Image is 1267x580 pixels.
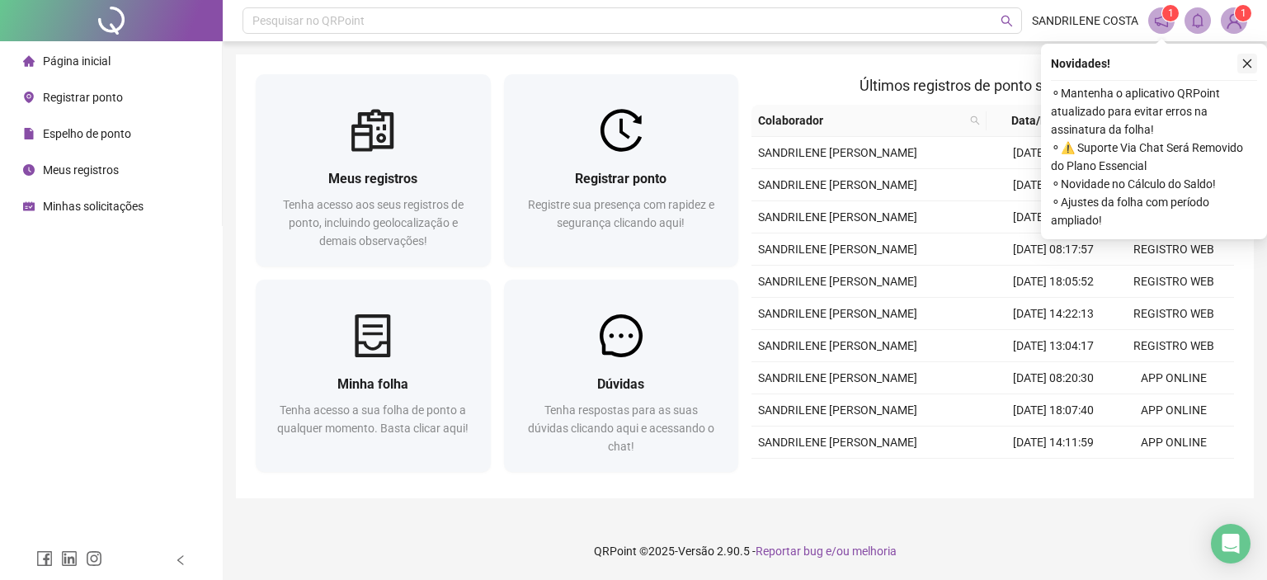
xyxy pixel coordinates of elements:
[36,550,53,567] span: facebook
[758,339,917,352] span: SANDRILENE [PERSON_NAME]
[61,550,78,567] span: linkedin
[993,427,1114,459] td: [DATE] 14:11:59
[23,92,35,103] span: environment
[528,198,714,229] span: Registre sua presença com rapidez e segurança clicando aqui!
[758,111,963,130] span: Colaborador
[1051,54,1110,73] span: Novidades !
[758,210,917,224] span: SANDRILENE [PERSON_NAME]
[758,403,917,417] span: SANDRILENE [PERSON_NAME]
[575,171,666,186] span: Registrar ponto
[175,554,186,566] span: left
[43,91,123,104] span: Registrar ponto
[277,403,469,435] span: Tenha acesso a sua folha de ponto a qualquer momento. Basta clicar aqui!
[1051,84,1257,139] span: ⚬ Mantenha o aplicativo QRPoint atualizado para evitar erros na assinatura da folha!
[1190,13,1205,28] span: bell
[993,201,1114,233] td: [DATE] 13:11:34
[993,330,1114,362] td: [DATE] 13:04:17
[504,74,739,266] a: Registrar pontoRegistre sua presença com rapidez e segurança clicando aqui!
[993,298,1114,330] td: [DATE] 14:22:13
[1114,362,1234,394] td: APP ONLINE
[1114,427,1234,459] td: APP ONLINE
[1051,175,1257,193] span: ⚬ Novidade no Cálculo do Saldo!
[758,371,917,384] span: SANDRILENE [PERSON_NAME]
[860,77,1126,94] span: Últimos registros de ponto sincronizados
[43,200,144,213] span: Minhas solicitações
[678,545,714,558] span: Versão
[967,108,983,133] span: search
[1222,8,1246,33] img: 87173
[1051,139,1257,175] span: ⚬ ⚠️ Suporte Via Chat Será Removido do Plano Essencial
[1032,12,1138,30] span: SANDRILENE COSTA
[223,522,1267,580] footer: QRPoint © 2025 - 2.90.5 -
[970,116,980,125] span: search
[1114,298,1234,330] td: REGISTRO WEB
[758,243,917,256] span: SANDRILENE [PERSON_NAME]
[23,164,35,176] span: clock-circle
[43,163,119,177] span: Meus registros
[1001,15,1013,27] span: search
[987,105,1104,137] th: Data/Hora
[758,146,917,159] span: SANDRILENE [PERSON_NAME]
[993,111,1084,130] span: Data/Hora
[86,550,102,567] span: instagram
[1241,7,1246,19] span: 1
[256,74,491,266] a: Meus registrosTenha acesso aos seus registros de ponto, incluindo geolocalização e demais observa...
[337,376,408,392] span: Minha folha
[1235,5,1251,21] sup: Atualize o seu contato no menu Meus Dados
[1051,193,1257,229] span: ⚬ Ajustes da folha com período ampliado!
[1154,13,1169,28] span: notification
[758,436,917,449] span: SANDRILENE [PERSON_NAME]
[528,403,714,453] span: Tenha respostas para as suas dúvidas clicando aqui e acessando o chat!
[1241,58,1253,69] span: close
[328,171,417,186] span: Meus registros
[993,266,1114,298] td: [DATE] 18:05:52
[283,198,464,248] span: Tenha acesso aos seus registros de ponto, incluindo geolocalização e demais observações!
[993,137,1114,169] td: [DATE] 18:26:28
[993,169,1114,201] td: [DATE] 14:10:09
[1162,5,1179,21] sup: 1
[43,54,111,68] span: Página inicial
[23,55,35,67] span: home
[1114,233,1234,266] td: REGISTRO WEB
[758,275,917,288] span: SANDRILENE [PERSON_NAME]
[758,178,917,191] span: SANDRILENE [PERSON_NAME]
[23,200,35,212] span: schedule
[1114,330,1234,362] td: REGISTRO WEB
[1114,394,1234,427] td: APP ONLINE
[993,459,1114,491] td: [DATE] 13:16:28
[993,362,1114,394] td: [DATE] 08:20:30
[1211,524,1251,563] div: Open Intercom Messenger
[504,280,739,472] a: DúvidasTenha respostas para as suas dúvidas clicando aqui e acessando o chat!
[758,307,917,320] span: SANDRILENE [PERSON_NAME]
[1114,266,1234,298] td: REGISTRO WEB
[597,376,644,392] span: Dúvidas
[993,233,1114,266] td: [DATE] 08:17:57
[993,394,1114,427] td: [DATE] 18:07:40
[23,128,35,139] span: file
[43,127,131,140] span: Espelho de ponto
[1168,7,1174,19] span: 1
[256,280,491,472] a: Minha folhaTenha acesso a sua folha de ponto a qualquer momento. Basta clicar aqui!
[1114,459,1234,491] td: APP ONLINE
[756,545,897,558] span: Reportar bug e/ou melhoria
